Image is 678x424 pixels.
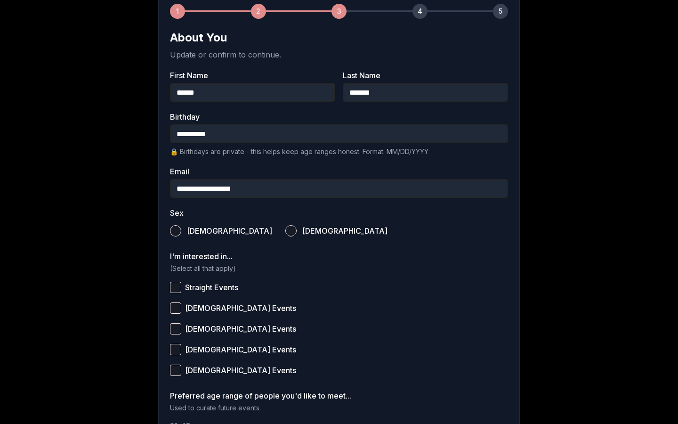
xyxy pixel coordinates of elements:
button: [DEMOGRAPHIC_DATA] Events [170,344,181,355]
label: First Name [170,72,335,79]
label: Last Name [343,72,508,79]
h2: About You [170,30,508,45]
label: Birthday [170,113,508,121]
label: Email [170,168,508,175]
span: [DEMOGRAPHIC_DATA] [187,227,272,235]
label: Preferred age range of people you'd like to meet... [170,392,508,400]
span: [DEMOGRAPHIC_DATA] Events [185,304,296,312]
p: Used to curate future events. [170,403,508,413]
button: [DEMOGRAPHIC_DATA] Events [170,323,181,334]
div: 5 [493,4,508,19]
p: Update or confirm to continue. [170,49,508,60]
div: 4 [412,4,428,19]
span: Straight Events [185,284,238,291]
p: 🔒 Birthdays are private - this helps keep age ranges honest. Format: MM/DD/YYYY [170,147,508,156]
button: [DEMOGRAPHIC_DATA] Events [170,365,181,376]
div: 1 [170,4,185,19]
button: [DEMOGRAPHIC_DATA] [170,225,181,236]
button: [DEMOGRAPHIC_DATA] Events [170,302,181,314]
div: 2 [251,4,266,19]
button: [DEMOGRAPHIC_DATA] [285,225,297,236]
span: [DEMOGRAPHIC_DATA] [302,227,387,235]
label: I'm interested in... [170,253,508,260]
p: (Select all that apply) [170,264,508,273]
button: Straight Events [170,282,181,293]
label: Sex [170,209,508,217]
div: 3 [331,4,347,19]
span: [DEMOGRAPHIC_DATA] Events [185,346,296,353]
span: [DEMOGRAPHIC_DATA] Events [185,325,296,333]
span: [DEMOGRAPHIC_DATA] Events [185,367,296,374]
